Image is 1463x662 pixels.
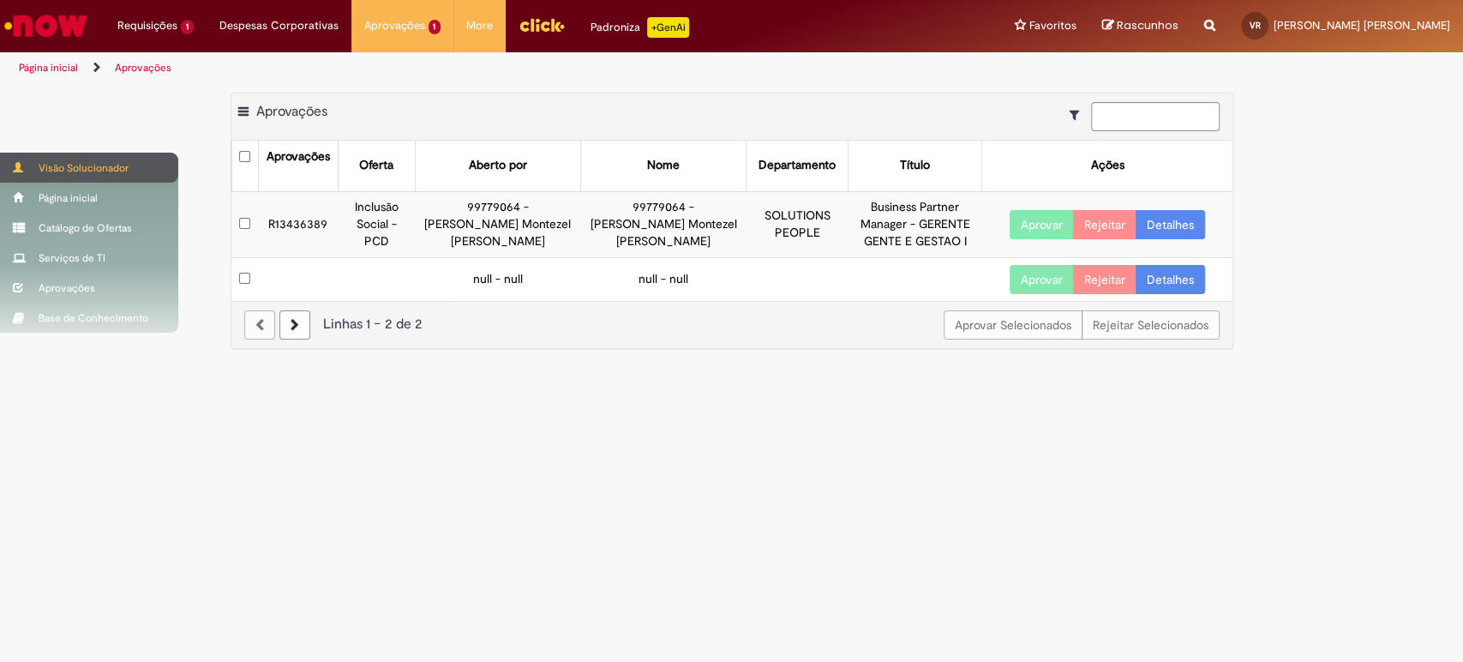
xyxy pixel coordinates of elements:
button: Aprovar [1010,210,1074,239]
div: Ações [1090,157,1124,174]
td: SOLUTIONS PEOPLE [746,191,848,257]
button: Rejeitar [1073,265,1136,294]
a: Rascunhos [1102,18,1178,34]
ul: Trilhas de página [13,52,962,84]
div: Nome [647,157,680,174]
span: Rascunhos [1117,17,1178,33]
a: Detalhes [1136,265,1205,294]
div: Título [900,157,930,174]
span: VR [1250,20,1261,31]
td: R13436389 [258,191,338,257]
div: Padroniza [591,17,689,38]
p: +GenAi [647,17,689,38]
span: 1 [429,20,441,34]
span: [PERSON_NAME] [PERSON_NAME] [1274,18,1450,33]
span: 1 [181,20,194,34]
i: Mostrar filtros para: Suas Solicitações [1070,109,1088,121]
span: Aprovações [364,17,425,34]
img: click_logo_yellow_360x200.png [519,12,565,38]
div: Departamento [758,157,836,174]
span: Despesas Corporativas [219,17,339,34]
div: Aberto por [469,157,527,174]
div: Oferta [359,157,393,174]
td: Business Partner Manager - GERENTE GENTE E GESTAO I [848,191,981,257]
div: Linhas 1 − 2 de 2 [244,315,1220,334]
button: Aprovar [1010,265,1074,294]
a: Página inicial [19,61,78,75]
td: 99779064 - [PERSON_NAME] Montezel [PERSON_NAME] [580,191,746,257]
div: Aprovações [267,148,330,165]
span: Favoritos [1029,17,1076,34]
span: More [466,17,493,34]
td: Inclusão Social - PCD [338,191,415,257]
img: ServiceNow [2,9,90,43]
th: Aprovações [258,141,338,191]
span: Requisições [117,17,177,34]
td: null - null [580,257,746,301]
a: Aprovações [115,61,171,75]
td: null - null [415,257,580,301]
a: Detalhes [1136,210,1205,239]
button: Rejeitar [1073,210,1136,239]
span: Aprovações [256,103,327,120]
td: 99779064 - [PERSON_NAME] Montezel [PERSON_NAME] [415,191,580,257]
